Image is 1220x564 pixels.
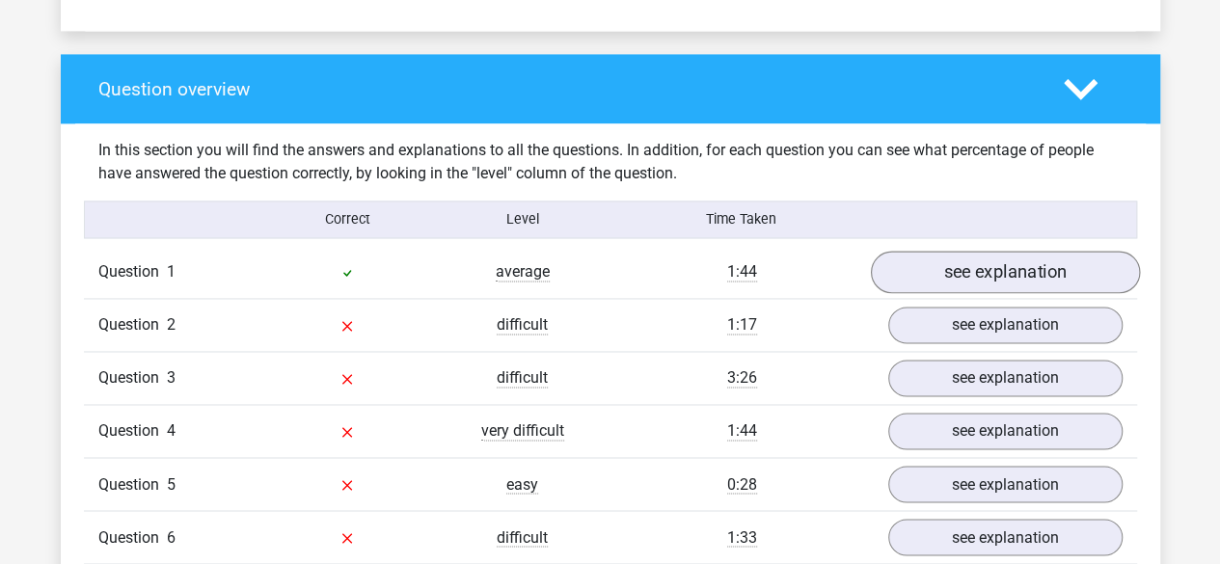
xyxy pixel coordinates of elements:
[888,466,1123,502] a: see explanation
[435,209,610,229] div: Level
[888,307,1123,343] a: see explanation
[98,525,167,549] span: Question
[506,474,538,494] span: easy
[481,421,564,441] span: very difficult
[98,366,167,389] span: Question
[727,474,757,494] span: 0:28
[98,419,167,443] span: Question
[727,368,757,388] span: 3:26
[167,315,176,334] span: 2
[496,262,550,282] span: average
[727,527,757,547] span: 1:33
[167,527,176,546] span: 6
[497,368,548,388] span: difficult
[167,368,176,387] span: 3
[888,413,1123,449] a: see explanation
[497,315,548,335] span: difficult
[727,421,757,441] span: 1:44
[727,315,757,335] span: 1:17
[98,313,167,336] span: Question
[870,252,1139,294] a: see explanation
[888,519,1123,555] a: see explanation
[98,78,1035,100] h4: Question overview
[167,474,176,493] span: 5
[167,421,176,440] span: 4
[497,527,548,547] span: difficult
[84,139,1137,185] div: In this section you will find the answers and explanations to all the questions. In addition, for...
[98,472,167,496] span: Question
[167,262,176,281] span: 1
[727,262,757,282] span: 1:44
[98,260,167,283] span: Question
[610,209,873,229] div: Time Taken
[888,360,1123,396] a: see explanation
[259,209,435,229] div: Correct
